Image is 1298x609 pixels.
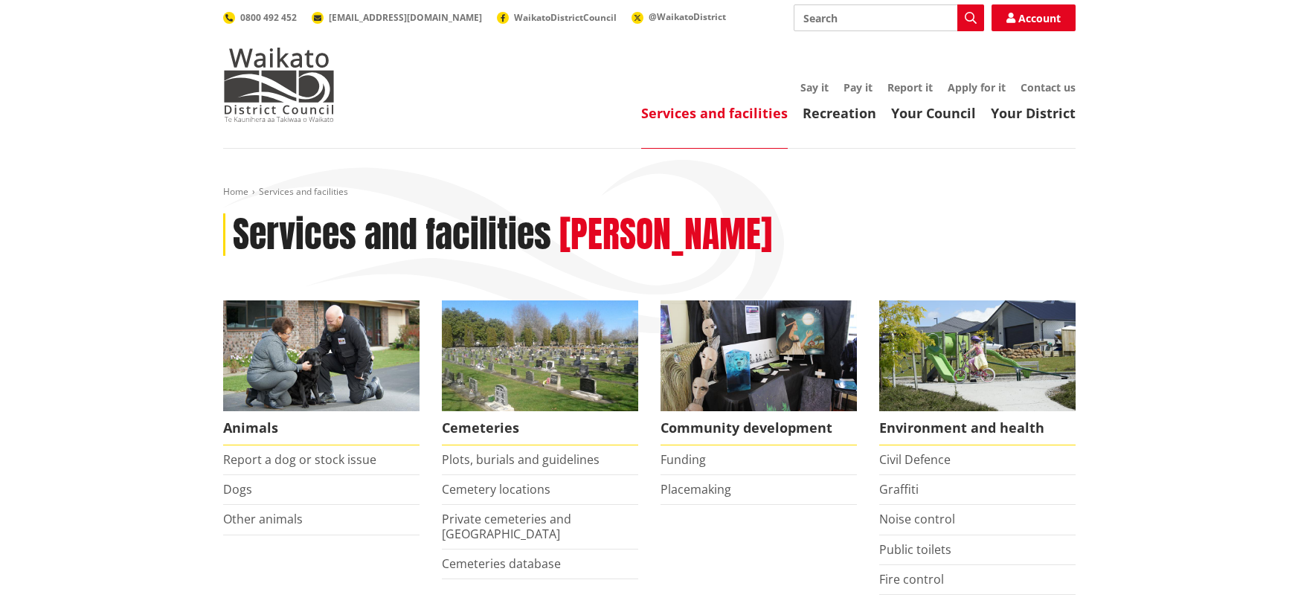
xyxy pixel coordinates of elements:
img: Matariki Travelling Suitcase Art Exhibition [661,300,857,411]
a: Pay it [844,80,873,94]
img: Waikato District Council - Te Kaunihera aa Takiwaa o Waikato [223,48,335,122]
a: Your District [991,104,1076,122]
img: Animal Control [223,300,420,411]
h2: [PERSON_NAME] [559,213,772,257]
span: Cemeteries [442,411,638,445]
a: Graffiti [879,481,919,497]
span: Community development [661,411,857,445]
a: Fire control [879,571,944,587]
span: Animals [223,411,420,445]
a: Home [223,185,248,198]
a: Say it [800,80,829,94]
a: Waikato District Council Animal Control team Animals [223,300,420,445]
a: Civil Defence [879,451,951,468]
span: @WaikatoDistrict [649,10,726,23]
a: Noise control [879,511,955,527]
img: Huntly Cemetery [442,300,638,411]
span: Services and facilities [259,185,348,198]
a: Account [992,4,1076,31]
a: Public toilets [879,541,951,558]
a: WaikatoDistrictCouncil [497,11,617,24]
a: Other animals [223,511,303,527]
input: Search input [794,4,984,31]
nav: breadcrumb [223,186,1076,199]
a: New housing in Pokeno Environment and health [879,300,1076,445]
a: @WaikatoDistrict [632,10,726,23]
h1: Services and facilities [233,213,551,257]
span: [EMAIL_ADDRESS][DOMAIN_NAME] [329,11,482,24]
a: Huntly Cemetery Cemeteries [442,300,638,445]
a: Dogs [223,481,252,497]
span: Environment and health [879,411,1076,445]
a: Matariki Travelling Suitcase Art Exhibition Community development [661,300,857,445]
a: Report it [887,80,933,94]
a: Cemeteries database [442,555,561,572]
a: Placemaking [661,481,731,497]
a: Funding [661,451,706,468]
a: Plots, burials and guidelines [442,451,600,468]
img: New housing in Pokeno [879,300,1076,411]
a: Contact us [1021,80,1076,94]
a: Your Council [891,104,976,122]
a: Apply for it [948,80,1006,94]
span: 0800 492 452 [240,11,297,24]
a: Services and facilities [641,104,788,122]
a: Recreation [803,104,876,122]
a: Private cemeteries and [GEOGRAPHIC_DATA] [442,511,571,541]
span: WaikatoDistrictCouncil [514,11,617,24]
a: 0800 492 452 [223,11,297,24]
a: Report a dog or stock issue [223,451,376,468]
a: Cemetery locations [442,481,550,497]
a: [EMAIL_ADDRESS][DOMAIN_NAME] [312,11,482,24]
